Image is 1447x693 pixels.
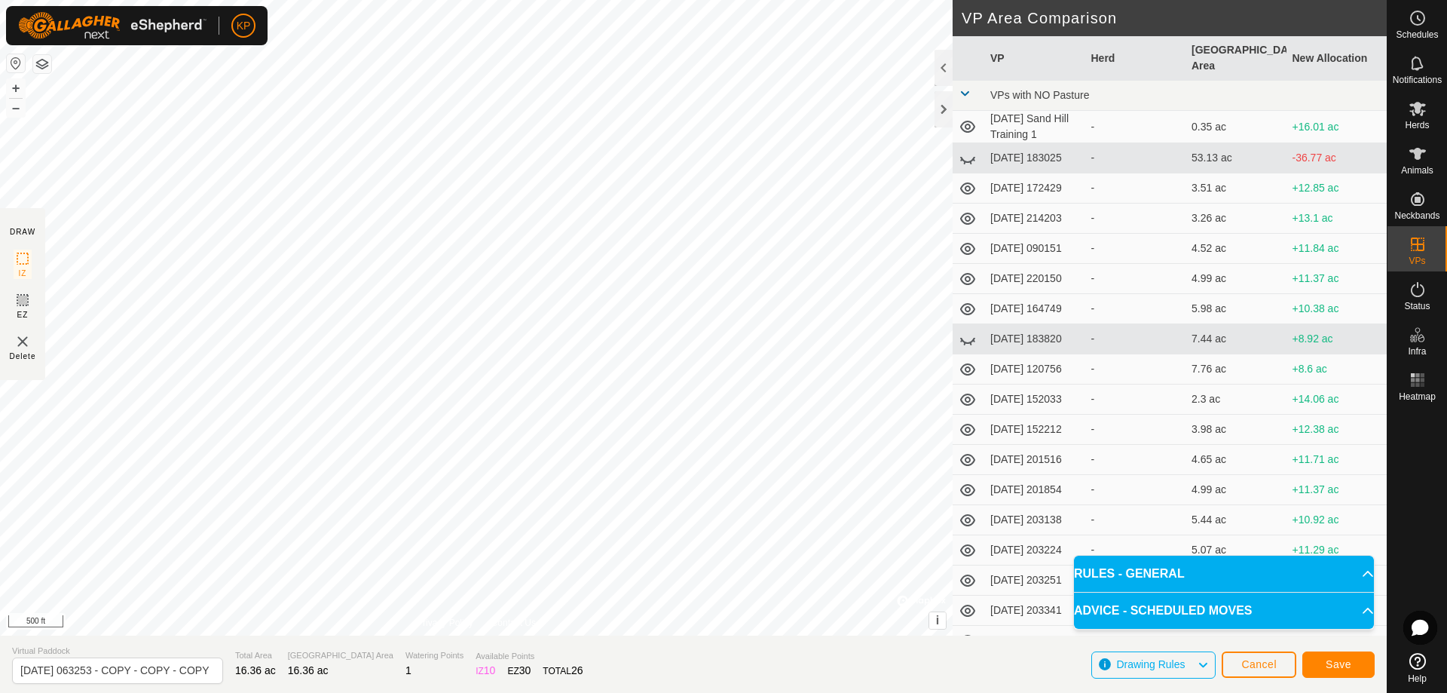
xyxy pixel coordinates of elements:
[984,535,1085,566] td: [DATE] 203224
[1091,301,1180,317] div: -
[7,99,25,117] button: –
[1401,166,1433,175] span: Animals
[936,614,939,627] span: i
[1091,241,1180,256] div: -
[984,264,1085,294] td: [DATE] 220150
[1185,204,1286,234] td: 3.26 ac
[10,226,35,238] div: DRAW
[1091,210,1180,226] div: -
[543,663,583,679] div: TOTAL
[1185,143,1286,173] td: 53.13 ac
[1091,633,1180,649] div: -
[33,55,51,73] button: Map Layers
[1185,294,1286,324] td: 5.98 ac
[12,645,223,658] span: Virtual Paddock
[1091,482,1180,498] div: -
[929,612,946,629] button: i
[984,294,1085,324] td: [DATE] 164749
[1241,658,1277,670] span: Cancel
[1286,324,1387,354] td: +8.92 ac
[984,143,1085,173] td: [DATE] 183025
[1286,475,1387,505] td: +11.37 ac
[405,649,463,662] span: Watering Points
[984,415,1085,445] td: [DATE] 152212
[1185,535,1286,566] td: 5.07 ac
[984,505,1085,535] td: [DATE] 203138
[984,234,1085,264] td: [DATE] 090151
[990,89,1090,101] span: VPs with NO Pasture
[1286,385,1387,415] td: +14.06 ac
[14,333,32,351] img: VP
[1085,36,1186,81] th: Herd
[1185,505,1286,535] td: 5.44 ac
[1396,30,1438,39] span: Schedules
[1286,111,1387,143] td: +16.01 ac
[507,663,531,679] div: EZ
[1286,535,1387,566] td: +11.29 ac
[1394,211,1439,220] span: Neckbands
[1091,150,1180,166] div: -
[984,173,1085,204] td: [DATE] 172429
[17,309,29,320] span: EZ
[1409,256,1425,265] span: VPs
[1185,324,1286,354] td: 7.44 ac
[1185,385,1286,415] td: 2.3 ac
[1116,658,1185,670] span: Drawing Rules
[984,36,1085,81] th: VP
[984,566,1085,596] td: [DATE] 203251
[237,18,251,34] span: KP
[984,324,1085,354] td: [DATE] 183820
[1222,652,1296,678] button: Cancel
[1405,121,1429,130] span: Herds
[1185,111,1286,143] td: 0.35 ac
[1185,264,1286,294] td: 4.99 ac
[1074,593,1374,629] p-accordion-header: ADVICE - SCHEDULED MOVES
[1399,392,1436,401] span: Heatmap
[1393,75,1442,84] span: Notifications
[1091,361,1180,377] div: -
[476,650,583,663] span: Available Points
[984,111,1085,143] td: [DATE] Sand Hill Training 1
[1286,445,1387,475] td: +11.71 ac
[476,663,495,679] div: IZ
[1185,36,1286,81] th: [GEOGRAPHIC_DATA] Area
[984,475,1085,505] td: [DATE] 201854
[1408,674,1427,683] span: Help
[1074,602,1252,620] span: ADVICE - SCHEDULED MOVES
[288,649,393,662] span: [GEOGRAPHIC_DATA] Area
[1326,658,1351,670] span: Save
[984,596,1085,626] td: [DATE] 203341
[19,268,27,279] span: IZ
[1286,354,1387,385] td: +8.6 ac
[1286,505,1387,535] td: +10.92 ac
[235,664,276,676] span: 16.36 ac
[1286,294,1387,324] td: +10.38 ac
[984,445,1085,475] td: [DATE] 201516
[984,626,1085,656] td: [DATE] 203411
[10,351,36,362] span: Delete
[1185,445,1286,475] td: 4.65 ac
[1091,452,1180,468] div: -
[984,354,1085,385] td: [DATE] 120756
[1286,173,1387,204] td: +12.85 ac
[1091,422,1180,437] div: -
[7,54,25,72] button: Reset Map
[1185,354,1286,385] td: 7.76 ac
[1286,36,1387,81] th: New Allocation
[1091,119,1180,135] div: -
[1091,180,1180,196] div: -
[405,664,411,676] span: 1
[984,204,1085,234] td: [DATE] 214203
[491,616,536,630] a: Contact Us
[417,616,473,630] a: Privacy Policy
[1286,204,1387,234] td: +13.1 ac
[1185,173,1286,204] td: 3.51 ac
[1286,264,1387,294] td: +11.37 ac
[235,649,276,662] span: Total Area
[962,9,1387,27] h2: VP Area Comparison
[1387,647,1447,689] a: Help
[1091,542,1180,558] div: -
[1286,415,1387,445] td: +12.38 ac
[1286,143,1387,173] td: -36.77 ac
[288,664,329,676] span: 16.36 ac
